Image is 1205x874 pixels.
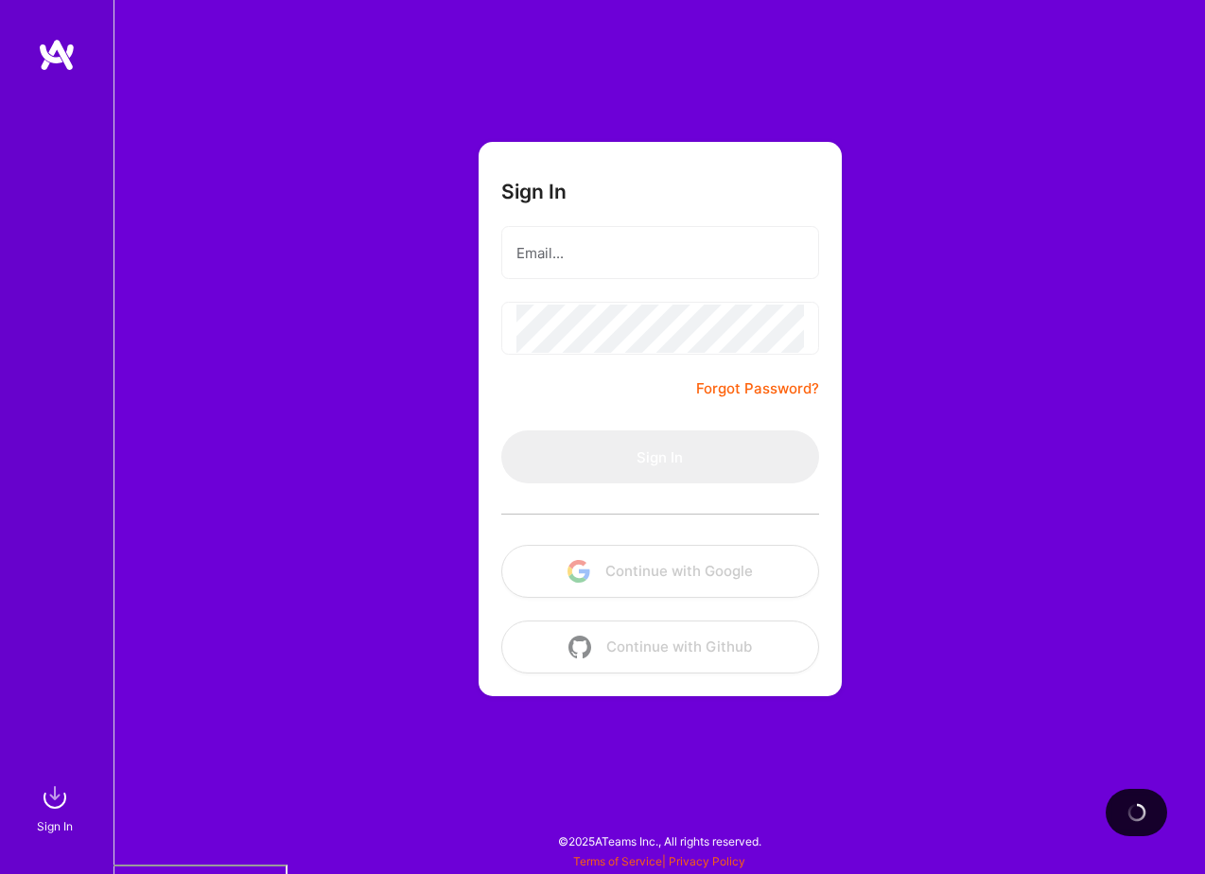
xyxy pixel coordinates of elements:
[36,778,74,816] img: sign in
[568,636,591,658] img: icon
[501,430,819,483] button: Sign In
[501,545,819,598] button: Continue with Google
[37,816,73,836] div: Sign In
[501,180,567,203] h3: Sign In
[1126,801,1148,824] img: loading
[669,854,745,868] a: Privacy Policy
[38,38,76,72] img: logo
[696,377,819,400] a: Forgot Password?
[114,817,1205,865] div: © 2025 ATeams Inc., All rights reserved.
[573,854,745,868] span: |
[501,621,819,673] button: Continue with Github
[573,854,662,868] a: Terms of Service
[516,229,804,277] input: Email...
[40,778,74,836] a: sign inSign In
[568,560,590,583] img: icon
